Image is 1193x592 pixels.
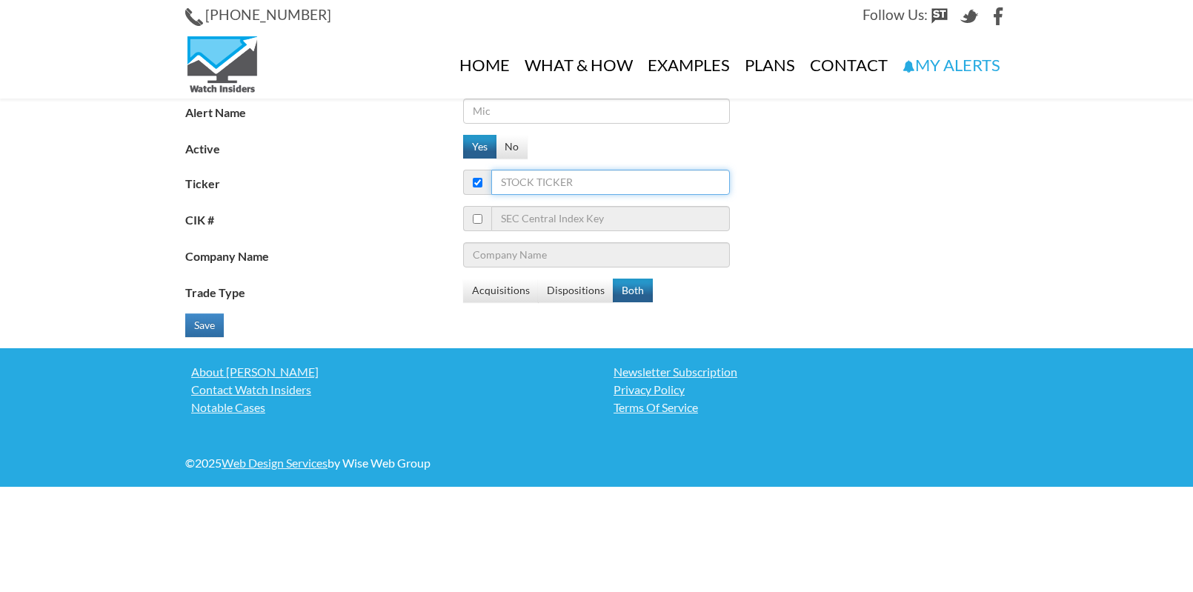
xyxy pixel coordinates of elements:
[737,32,802,99] a: Plans
[463,99,730,124] input: Mic
[205,6,331,23] span: [PHONE_NUMBER]
[452,32,517,99] a: Home
[931,7,948,25] img: StockTwits
[185,135,463,158] label: Active
[185,399,585,416] a: Notable Cases
[538,279,614,302] button: Dispositions
[863,6,928,23] span: Follow Us:
[185,206,463,229] label: CIK #
[463,135,496,159] button: Yes
[185,381,585,399] a: Contact Watch Insiders
[608,381,1008,399] a: Privacy Policy
[185,313,224,337] button: Save
[185,363,585,381] a: About [PERSON_NAME]
[491,206,730,231] input: SEC Central Index Key
[185,8,203,26] img: Phone
[960,7,978,25] img: Twitter
[517,32,640,99] a: What & How
[222,456,328,470] a: Web Design Services
[463,242,730,267] input: Company Name
[802,32,895,99] a: Contact
[640,32,737,99] a: Examples
[463,279,539,302] button: Acquisitions
[185,279,463,302] label: Trade Type
[895,32,1008,99] a: My Alerts
[608,363,1008,381] a: Newsletter Subscription
[496,135,528,159] button: No
[491,170,730,195] input: Stock Ticker
[185,242,463,265] label: Company Name
[185,99,463,122] label: Alert Name
[185,170,463,193] label: Ticker
[608,399,1008,416] a: Terms Of Service
[613,279,653,302] button: Both
[185,454,585,472] div: © 2025 by Wise Web Group
[990,7,1008,25] img: Facebook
